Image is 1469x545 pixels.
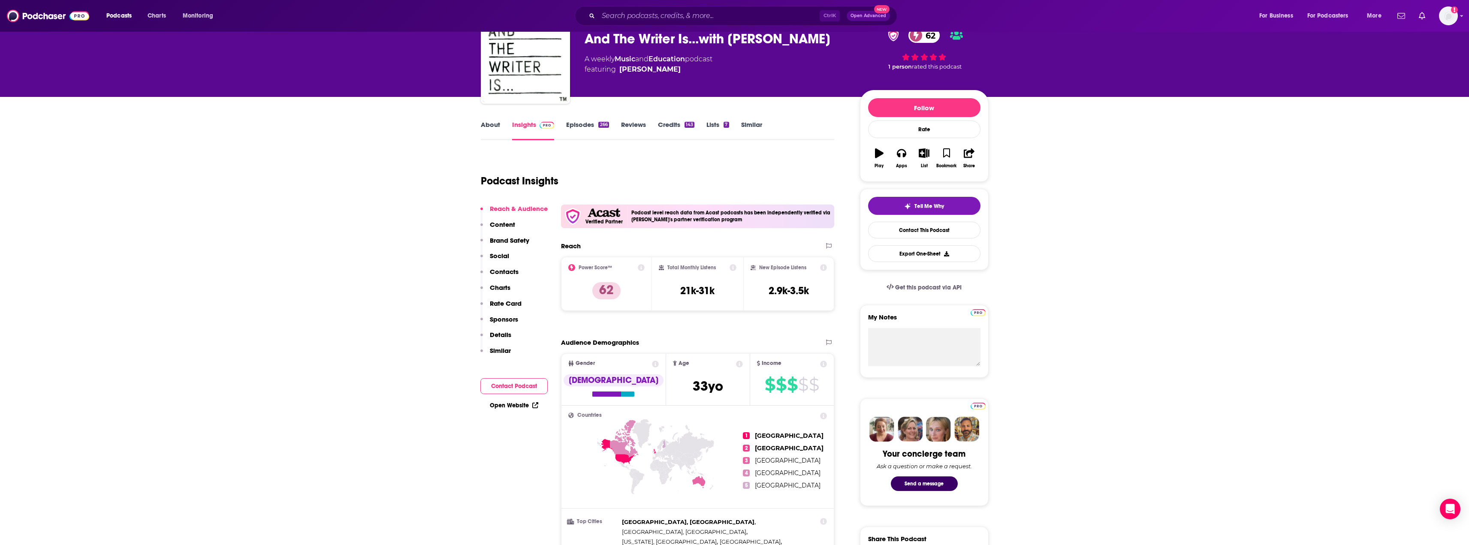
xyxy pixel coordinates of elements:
[868,313,980,328] label: My Notes
[483,16,568,102] img: And The Writer Is...with Ross Golan
[883,449,965,459] div: Your concierge team
[577,413,602,418] span: Countries
[490,205,548,213] p: Reach & Audience
[755,444,823,452] span: [GEOGRAPHIC_DATA]
[598,122,609,128] div: 266
[880,277,969,298] a: Get this podcast via API
[685,122,694,128] div: 143
[1451,6,1458,13] svg: Add a profile image
[622,517,756,527] span: ,
[693,378,723,394] span: 33 yo
[743,457,750,464] span: 3
[480,331,511,346] button: Details
[868,245,980,262] button: Export One-Sheet
[1415,9,1429,23] a: Show notifications dropdown
[1259,10,1293,22] span: For Business
[877,463,972,470] div: Ask a question or make a request.
[566,120,609,140] a: Episodes266
[619,64,681,75] div: [PERSON_NAME]
[1440,499,1460,519] div: Open Intercom Messenger
[490,283,510,292] p: Charts
[490,268,519,276] p: Contacts
[585,64,712,75] span: featuring
[579,265,612,271] h2: Power Score™
[490,299,522,307] p: Rate Card
[743,445,750,452] span: 2
[755,469,820,477] span: [GEOGRAPHIC_DATA]
[621,120,646,140] a: Reviews
[755,432,823,440] span: [GEOGRAPHIC_DATA]
[743,482,750,489] span: 5
[868,143,890,174] button: Play
[481,175,558,187] h1: Podcast Insights
[1439,6,1458,25] span: Logged in as xan.giglio
[100,9,143,23] button: open menu
[885,30,902,41] img: verified Badge
[913,143,935,174] button: List
[954,417,979,442] img: Jon Profile
[868,222,980,238] a: Contact This Podcast
[765,378,775,391] span: $
[787,378,797,391] span: $
[540,122,555,129] img: Podchaser Pro
[1307,10,1348,22] span: For Podcasters
[680,284,715,297] h3: 21k-31k
[564,208,581,225] img: verfied icon
[914,203,944,210] span: Tell Me Why
[490,252,509,260] p: Social
[649,55,685,63] a: Education
[868,120,980,138] div: Rate
[1253,9,1304,23] button: open menu
[490,346,511,355] p: Similar
[890,143,913,174] button: Apps
[820,10,840,21] span: Ctrl K
[490,236,529,244] p: Brand Safety
[891,476,958,491] button: Send a message
[480,378,548,394] button: Contact Podcast
[755,457,820,464] span: [GEOGRAPHIC_DATA]
[762,361,781,366] span: Income
[490,315,518,323] p: Sponsors
[598,9,820,23] input: Search podcasts, credits, & more...
[936,163,956,169] div: Bookmark
[759,265,806,271] h2: New Episode Listens
[971,401,986,410] a: Pro website
[1439,6,1458,25] button: Show profile menu
[868,98,980,117] button: Follow
[958,143,980,174] button: Share
[706,120,729,140] a: Lists7
[585,54,712,75] div: A weekly podcast
[622,538,717,545] span: [US_STATE], [GEOGRAPHIC_DATA]
[898,417,923,442] img: Barbara Profile
[622,518,754,525] span: [GEOGRAPHIC_DATA], [GEOGRAPHIC_DATA]
[635,55,649,63] span: and
[847,11,890,21] button: Open AdvancedNew
[622,528,746,535] span: [GEOGRAPHIC_DATA], [GEOGRAPHIC_DATA]
[631,210,831,223] h4: Podcast level reach data from Acast podcasts has been independently verified via [PERSON_NAME]'s ...
[615,55,635,63] a: Music
[177,9,224,23] button: open menu
[971,403,986,410] img: Podchaser Pro
[874,5,890,13] span: New
[679,361,689,366] span: Age
[896,163,907,169] div: Apps
[868,535,926,543] h3: Share This Podcast
[1367,10,1382,22] span: More
[561,338,639,346] h2: Audience Demographics
[904,203,911,210] img: tell me why sparkle
[7,8,89,24] img: Podchaser - Follow, Share and Rate Podcasts
[622,527,748,537] span: ,
[743,470,750,476] span: 4
[720,538,781,545] span: [GEOGRAPHIC_DATA]
[724,122,729,128] div: 7
[868,197,980,215] button: tell me why sparkleTell Me Why
[592,282,621,299] p: 62
[875,163,884,169] div: Play
[769,284,809,297] h3: 2.9k-3.5k
[917,28,940,43] span: 62
[667,265,716,271] h2: Total Monthly Listens
[585,219,623,224] h5: Verified Partner
[480,283,510,299] button: Charts
[561,242,581,250] h2: Reach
